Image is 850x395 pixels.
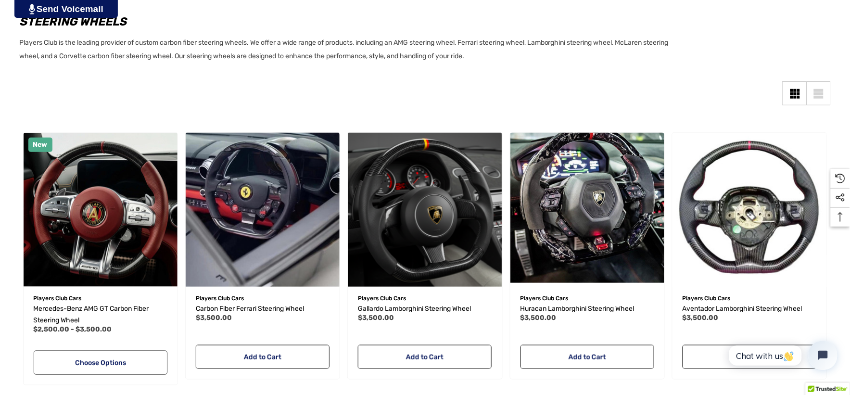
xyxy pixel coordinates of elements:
[683,314,719,322] span: $3,500.00
[34,303,167,326] a: Mercedes-Benz AMG GT Carbon Fiber Steering Wheel,Price range from $2,500.00 to $3,500.00
[520,303,654,315] a: Huracan Lamborghini Steering Wheel,$3,500.00
[510,129,664,283] img: Huracan Lamborghini Steering Wheel
[196,292,330,305] p: Players Club Cars
[683,305,802,313] span: Aventador Lamborghini Steering Wheel
[33,140,48,149] span: New
[196,314,232,322] span: $3,500.00
[510,129,664,283] a: Huracan Lamborghini Steering Wheel,$3,500.00
[34,351,167,375] a: Choose Options
[24,133,178,287] a: Mercedes-Benz AMG GT Carbon Fiber Steering Wheel,Price range from $2,500.00 to $3,500.00
[719,333,846,378] iframe: Tidio Chat
[348,133,502,287] img: Carbon Fiber Lamborghini Gallardo Steering Wheel
[358,292,492,305] p: Players Club Cars
[520,305,634,313] span: Huracan Lamborghini Steering Wheel
[196,305,304,313] span: Carbon Fiber Ferrari Steering Wheel
[34,305,149,324] span: Mercedes-Benz AMG GT Carbon Fiber Steering Wheel
[683,303,816,315] a: Aventador Lamborghini Steering Wheel,$3,500.00
[358,303,492,315] a: Gallardo Lamborghini Steering Wheel,$3,500.00
[520,345,654,369] a: Add to Cart
[520,292,654,305] p: Players Club Cars
[34,325,112,333] span: $2,500.00 - $3,500.00
[683,345,816,369] a: Add to Cart
[358,305,471,313] span: Gallardo Lamborghini Steering Wheel
[19,13,672,30] h1: Steering Wheels
[186,133,340,287] a: Carbon Fiber Ferrari Steering Wheel,$3,500.00
[831,212,850,222] svg: Top
[672,133,826,287] img: Lamborghini Aventador Steering Wheel
[29,4,35,14] img: PjwhLS0gR2VuZXJhdG9yOiBHcmF2aXQuaW8gLS0+PHN2ZyB4bWxucz0iaHR0cDovL3d3dy53My5vcmcvMjAwMC9zdmciIHhtb...
[24,133,178,287] img: Atlanta United Mercedes-Benz AMG GT Carbon Fiber Steering Wheel
[783,81,807,105] a: Grid View
[34,292,167,305] p: Players Club Cars
[520,314,557,322] span: $3,500.00
[348,133,502,287] a: Gallardo Lamborghini Steering Wheel,$3,500.00
[358,314,394,322] span: $3,500.00
[358,345,492,369] a: Add to Cart
[196,345,330,369] a: Add to Cart
[186,133,340,287] img: Ferrari Steering Wheel
[196,303,330,315] a: Carbon Fiber Ferrari Steering Wheel,$3,500.00
[19,36,672,63] p: Players Club is the leading provider of custom carbon fiber steering wheels. We offer a wide rang...
[836,193,845,203] svg: Social Media
[836,174,845,183] svg: Recently Viewed
[672,133,826,287] a: Aventador Lamborghini Steering Wheel,$3,500.00
[807,81,831,105] a: List View
[683,292,816,305] p: Players Club Cars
